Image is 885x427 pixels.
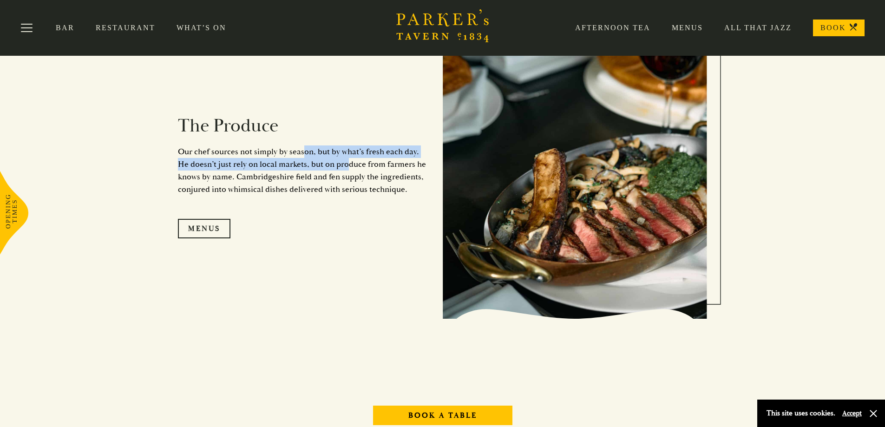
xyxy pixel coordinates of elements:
button: Close and accept [869,409,878,418]
a: Menus [178,219,230,238]
a: Book A Table [373,406,512,425]
p: This site uses cookies. [767,407,835,420]
button: Accept [842,409,862,418]
h2: The Produce [178,115,429,137]
p: Our chef sources not simply by season, but by what’s fresh each day. He doesn’t just rely on loca... [178,145,429,196]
